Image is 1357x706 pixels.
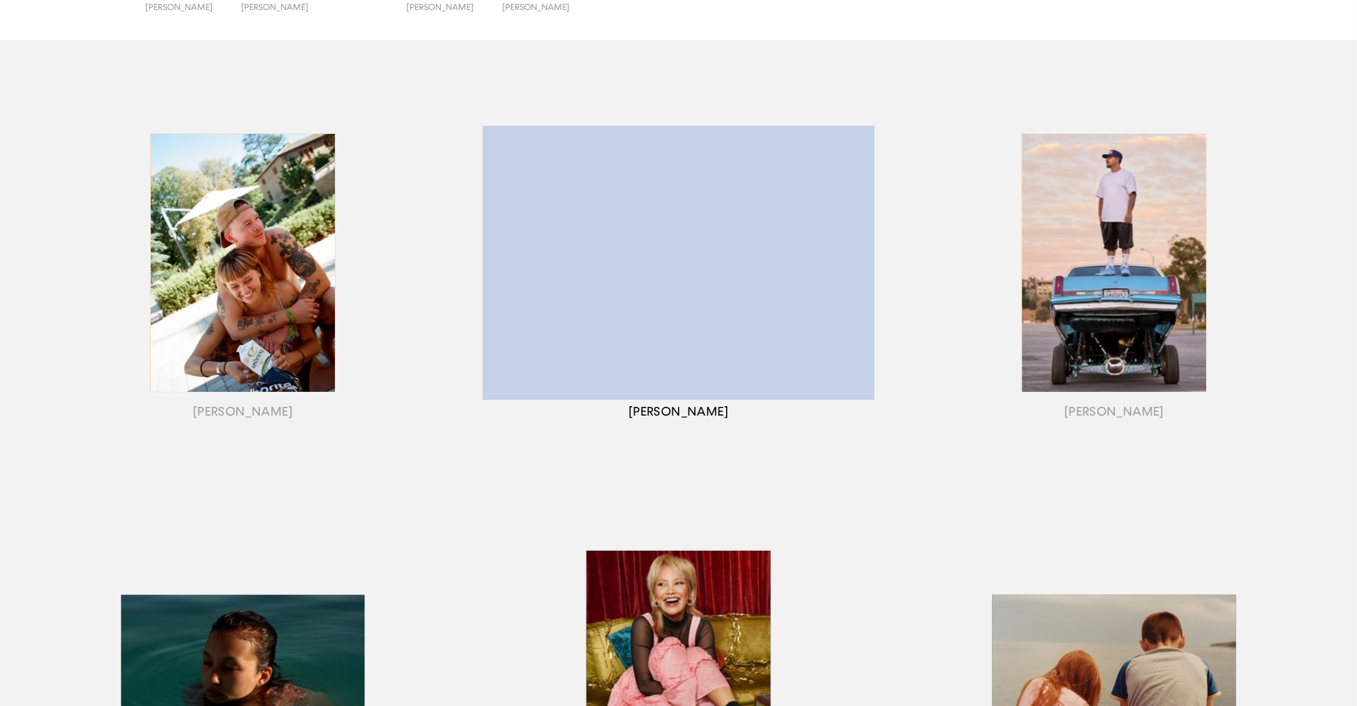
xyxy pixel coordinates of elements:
span: [PERSON_NAME] [502,2,570,12]
span: [PERSON_NAME] [145,2,213,12]
button: [PERSON_NAME] [241,2,406,26]
span: [PERSON_NAME] [406,2,474,12]
span: [PERSON_NAME] [241,2,309,12]
button: [PERSON_NAME] [145,2,241,26]
button: [PERSON_NAME] [406,2,502,26]
button: [PERSON_NAME] [502,2,598,26]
